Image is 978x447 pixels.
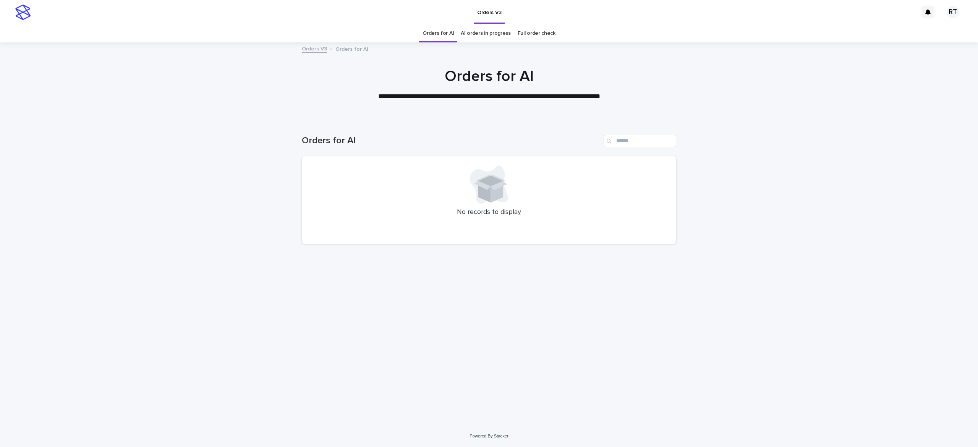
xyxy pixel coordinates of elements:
[461,24,511,42] a: AI orders in progress
[311,208,667,217] p: No records to display
[15,5,31,20] img: stacker-logo-s-only.png
[423,24,454,42] a: Orders for AI
[335,44,368,53] p: Orders for AI
[302,135,601,146] h1: Orders for AI
[518,24,555,42] a: Full order check
[302,67,676,86] h1: Orders for AI
[470,434,508,438] a: Powered By Stacker
[604,135,676,147] input: Search
[302,44,327,53] a: Orders V3
[947,6,959,18] div: RT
